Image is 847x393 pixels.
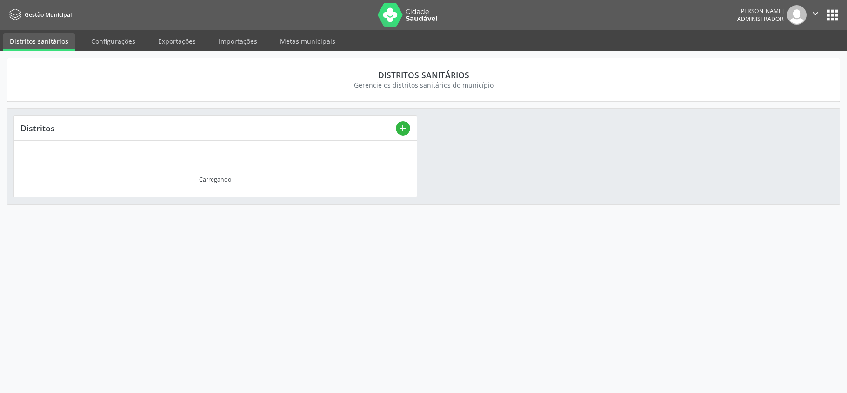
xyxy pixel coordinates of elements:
[737,7,784,15] div: [PERSON_NAME]
[273,33,342,49] a: Metas municipais
[152,33,202,49] a: Exportações
[20,123,396,133] div: Distritos
[3,33,75,51] a: Distritos sanitários
[199,176,231,183] div: Carregando
[25,11,72,19] span: Gestão Municipal
[212,33,264,49] a: Importações
[20,80,827,90] div: Gerencie os distritos sanitários do município
[737,15,784,23] span: Administrador
[20,70,827,80] div: Distritos sanitários
[787,5,807,25] img: img
[807,5,824,25] button: 
[7,7,72,22] a: Gestão Municipal
[824,7,840,23] button: apps
[85,33,142,49] a: Configurações
[810,8,820,19] i: 
[398,123,408,133] i: add
[396,121,410,136] button: add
